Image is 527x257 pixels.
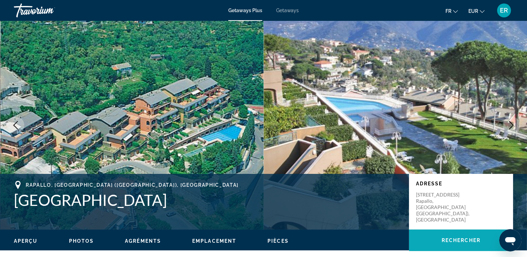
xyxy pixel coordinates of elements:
span: Aperçu [14,238,38,244]
span: Photos [69,238,94,244]
span: Emplacement [192,238,236,244]
span: Rapallo, [GEOGRAPHIC_DATA] ([GEOGRAPHIC_DATA]), [GEOGRAPHIC_DATA] [26,182,239,188]
iframe: Bouton de lancement de la fenêtre de messagerie [499,229,521,251]
button: Change currency [468,6,485,16]
p: Adresse [416,181,506,186]
span: fr [445,8,451,14]
button: Agréments [125,238,161,244]
button: Next image [503,117,520,134]
button: Rechercher [409,230,513,251]
span: Rechercher [442,238,481,243]
a: Travorium [14,1,83,19]
span: Agréments [125,238,161,244]
span: Pièces [267,238,289,244]
a: Getaways [276,8,299,13]
button: Pièces [267,238,289,244]
span: EUR [468,8,478,14]
button: User Menu [495,3,513,18]
p: [STREET_ADDRESS] Rapallo, [GEOGRAPHIC_DATA] ([GEOGRAPHIC_DATA]), [GEOGRAPHIC_DATA] [416,192,471,223]
a: Getaways Plus [228,8,262,13]
h1: [GEOGRAPHIC_DATA] [14,191,402,209]
button: Emplacement [192,238,236,244]
button: Photos [69,238,94,244]
button: Aperçu [14,238,38,244]
button: Change language [445,6,458,16]
span: ER [500,7,508,14]
button: Previous image [7,117,24,134]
